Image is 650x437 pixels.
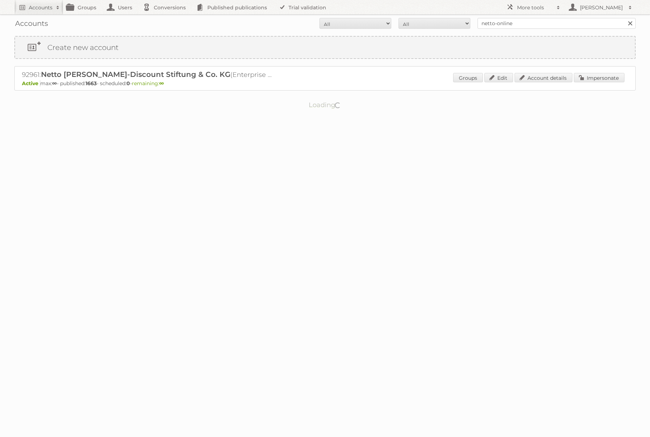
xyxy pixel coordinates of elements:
[484,73,513,82] a: Edit
[517,4,553,11] h2: More tools
[132,80,164,87] span: remaining:
[574,73,624,82] a: Impersonate
[578,4,625,11] h2: [PERSON_NAME]
[52,80,57,87] strong: ∞
[22,80,628,87] p: max: - published: - scheduled: -
[22,80,40,87] span: Active
[22,70,273,79] h2: 92961: (Enterprise ∞)
[286,98,364,112] p: Loading
[159,80,164,87] strong: ∞
[453,73,483,82] a: Groups
[15,37,635,58] a: Create new account
[41,70,230,79] span: Netto [PERSON_NAME]-Discount Stiftung & Co. KG
[126,80,130,87] strong: 0
[86,80,97,87] strong: 1663
[29,4,52,11] h2: Accounts
[515,73,572,82] a: Account details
